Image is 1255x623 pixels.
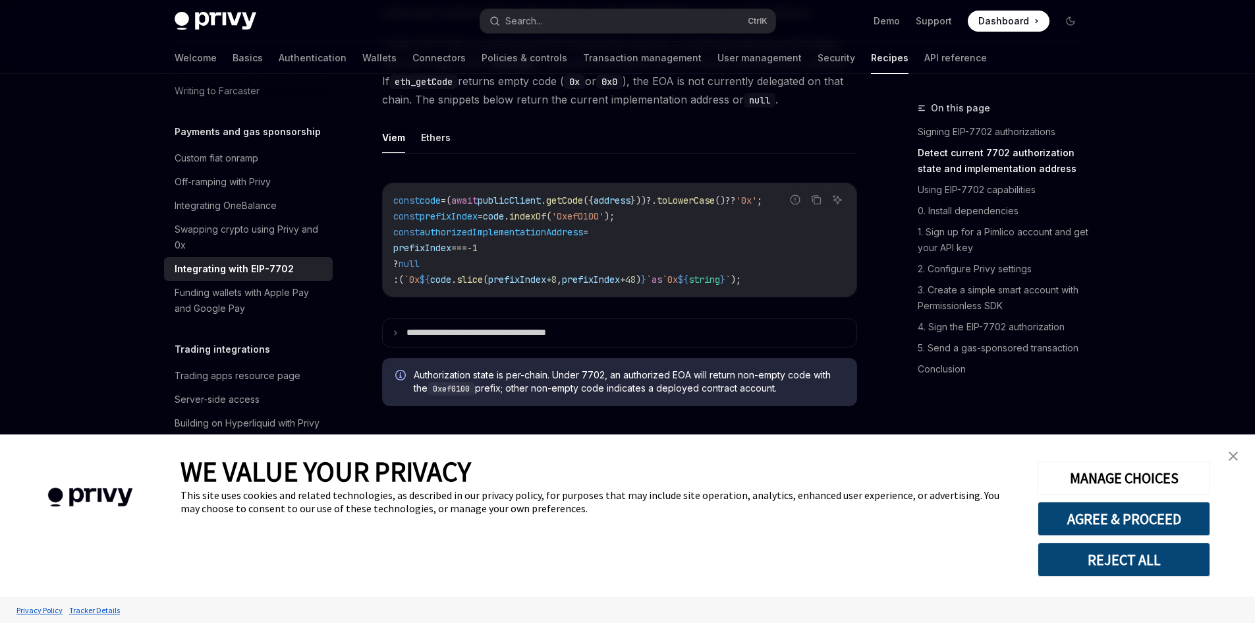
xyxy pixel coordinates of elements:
[918,200,1092,222] a: 0. Install dependencies
[175,222,325,253] div: Swapping crypto using Privy and 0x
[557,274,562,285] span: ,
[546,274,551,285] span: +
[657,194,715,206] span: toLowerCase
[1038,543,1210,577] button: REJECT ALL
[748,16,767,26] span: Ctrl K
[583,42,702,74] a: Transaction management
[420,226,583,238] span: authorizedImplementationAddress
[428,382,475,396] code: 0xef0100
[395,370,408,383] svg: Info
[715,194,725,206] span: ()
[483,210,504,222] span: code
[808,191,825,208] button: Copy the contents from the code block
[968,11,1049,32] a: Dashboard
[604,210,615,222] span: );
[164,257,333,281] a: Integrating with EIP-7702
[393,242,451,254] span: prefixIndex
[541,194,546,206] span: .
[164,146,333,170] a: Custom fiat onramp
[66,599,123,622] a: Tracker Details
[564,74,585,89] code: 0x
[918,222,1092,258] a: 1. Sign up for a Pimlico account and get your API key
[871,42,908,74] a: Recipes
[636,274,641,285] span: )
[918,359,1092,380] a: Conclusion
[1060,11,1081,32] button: Toggle dark mode
[164,218,333,257] a: Swapping crypto using Privy and 0x
[164,170,333,194] a: Off-ramping with Privy
[13,599,66,622] a: Privacy Policy
[457,274,483,285] span: slice
[874,15,900,28] a: Demo
[509,210,546,222] span: indexOf
[472,242,478,254] span: 1
[451,274,457,285] span: .
[362,42,397,74] a: Wallets
[1038,461,1210,495] button: MANAGE CHOICES
[451,242,467,254] span: ===
[175,285,325,316] div: Funding wallets with Apple Pay and Google Pay
[829,191,846,208] button: Ask AI
[757,194,762,206] span: ;
[382,122,405,153] button: Viem
[478,210,483,222] span: =
[931,100,990,116] span: On this page
[181,454,471,489] span: WE VALUE YOUR PRIVACY
[20,469,161,526] img: company logo
[393,194,420,206] span: const
[414,369,844,396] span: Authorization state is per-chain. Under 7702, an authorized EOA will return non-empty code with t...
[480,9,775,33] button: Search...CtrlK
[175,392,260,407] div: Server-side access
[393,210,420,222] span: const
[430,274,451,285] span: code
[924,42,987,74] a: API reference
[483,274,488,285] span: (
[918,338,1092,359] a: 5. Send a gas-sponsored transaction
[420,194,441,206] span: code
[399,274,404,285] span: (
[562,274,620,285] span: prefixIndex
[467,242,472,254] span: -
[594,194,630,206] span: address
[625,274,636,285] span: 48
[404,274,420,285] span: `0x
[678,274,688,285] span: ${
[451,194,478,206] span: await
[175,341,270,357] h5: Trading integrations
[175,150,258,166] div: Custom fiat onramp
[546,210,551,222] span: (
[596,74,623,89] code: 0x0
[818,42,855,74] a: Security
[175,124,321,140] h5: Payments and gas sponsorship
[164,364,333,388] a: Trading apps resource page
[551,210,604,222] span: '0xef0100'
[505,13,542,29] div: Search...
[164,388,333,411] a: Server-side access
[1229,452,1238,461] img: close banner
[441,194,446,206] span: =
[978,15,1029,28] span: Dashboard
[620,274,625,285] span: +
[421,122,451,153] button: Ethers
[918,316,1092,338] a: 4. Sign the EIP-7702 authorization
[504,210,509,222] span: .
[736,194,757,206] span: '0x'
[720,274,725,285] span: }
[233,42,263,74] a: Basics
[918,280,1092,316] a: 3. Create a simple smart account with Permissionless SDK
[744,93,775,107] code: null
[551,274,557,285] span: 8
[420,210,478,222] span: prefixIndex
[175,198,277,214] div: Integrating OneBalance
[488,274,546,285] span: prefixIndex
[181,489,1018,515] div: This site uses cookies and related technologies, as described in our privacy policy, for purposes...
[630,194,657,206] span: }))?.
[717,42,802,74] a: User management
[393,226,420,238] span: const
[546,194,583,206] span: getCode
[482,42,567,74] a: Policies & controls
[412,42,466,74] a: Connectors
[918,179,1092,200] a: Using EIP-7702 capabilities
[646,274,652,285] span: `
[175,415,320,431] div: Building on Hyperliquid with Privy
